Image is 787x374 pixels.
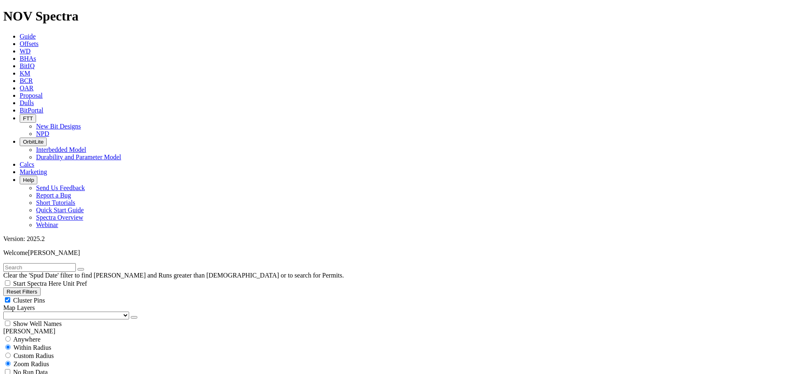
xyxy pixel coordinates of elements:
[5,280,10,286] input: Start Spectra Here
[20,33,36,40] a: Guide
[13,336,41,343] span: Anywhere
[23,139,43,145] span: OrbitLite
[3,235,784,243] div: Version: 2025.2
[20,55,36,62] a: BHAs
[14,360,49,367] span: Zoom Radius
[20,107,43,114] a: BitPortal
[3,9,784,24] h1: NOV Spectra
[63,280,87,287] span: Unit Pref
[3,287,41,296] button: Reset Filters
[20,161,34,168] a: Calcs
[3,249,784,257] p: Welcome
[20,70,30,77] a: KM
[3,272,344,279] span: Clear the 'Spud Date' filter to find [PERSON_NAME] and Runs greater than [DEMOGRAPHIC_DATA] or to...
[36,146,86,153] a: Interbedded Model
[36,184,85,191] a: Send Us Feedback
[20,48,31,55] a: WD
[36,214,83,221] a: Spectra Overview
[36,192,71,199] a: Report a Bug
[20,168,47,175] a: Marketing
[3,263,76,272] input: Search
[36,130,49,137] a: NPD
[20,40,39,47] a: Offsets
[36,199,75,206] a: Short Tutorials
[13,320,61,327] span: Show Well Names
[20,85,34,92] a: OAR
[23,177,34,183] span: Help
[36,123,81,130] a: New Bit Designs
[20,176,37,184] button: Help
[23,115,33,122] span: FTT
[36,221,58,228] a: Webinar
[20,114,36,123] button: FTT
[36,154,121,161] a: Durability and Parameter Model
[36,207,84,213] a: Quick Start Guide
[28,249,80,256] span: [PERSON_NAME]
[14,352,54,359] span: Custom Radius
[3,328,784,335] div: [PERSON_NAME]
[20,92,43,99] a: Proposal
[13,297,45,304] span: Cluster Pins
[13,280,61,287] span: Start Spectra Here
[20,138,47,146] button: OrbitLite
[20,62,34,69] a: BitIQ
[3,304,35,311] span: Map Layers
[14,344,51,351] span: Within Radius
[20,77,33,84] a: BCR
[20,99,34,106] a: Dulls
